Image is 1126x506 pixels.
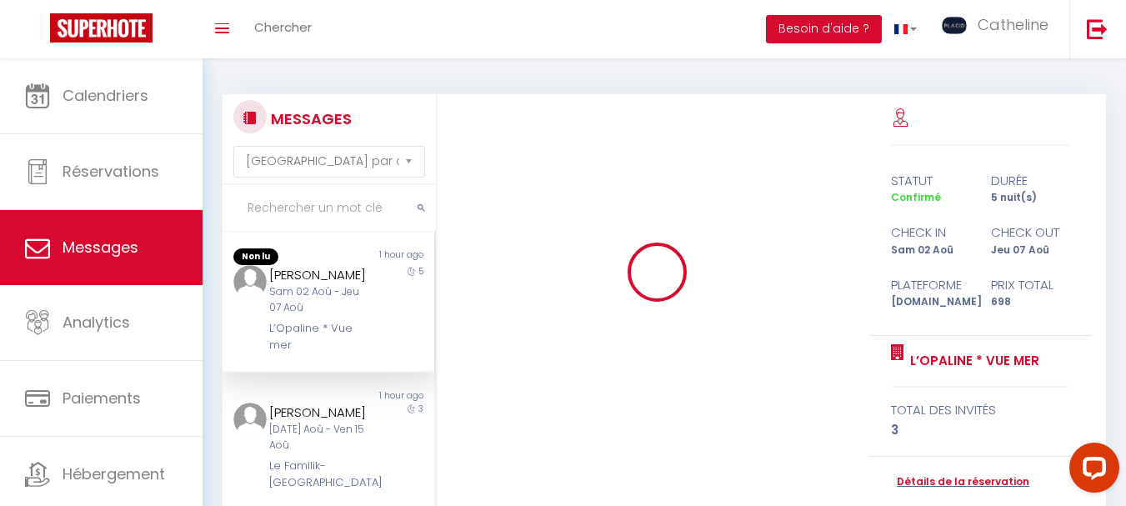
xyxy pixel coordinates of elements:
div: [PERSON_NAME] [269,403,371,423]
button: Besoin d'aide ? [766,15,882,43]
iframe: LiveChat chat widget [1056,436,1126,506]
input: Rechercher un mot clé [223,185,436,232]
div: check out [980,223,1080,243]
a: Détails de la réservation [891,474,1029,490]
div: L’Opaline * Vue mer [269,320,371,354]
div: 1 hour ago [328,389,434,403]
span: Hébergement [63,463,165,484]
div: Plateforme [880,275,980,295]
div: 1 hour ago [328,248,434,265]
div: check in [880,223,980,243]
img: Super Booking [50,13,153,43]
img: logout [1087,18,1108,39]
div: [PERSON_NAME] [269,265,371,285]
div: 5 nuit(s) [980,190,1080,206]
div: durée [980,171,1080,191]
span: 3 [418,403,423,415]
span: Réservations [63,161,159,182]
span: Chercher [254,18,312,36]
h3: MESSAGES [267,100,352,138]
img: ... [233,403,267,436]
img: ... [233,265,267,298]
span: 5 [418,265,423,278]
div: Jeu 07 Aoû [980,243,1080,258]
div: Sam 02 Aoû [880,243,980,258]
div: [DOMAIN_NAME] [880,294,980,310]
span: Confirmé [891,190,941,204]
div: statut [880,171,980,191]
a: L’Opaline * Vue mer [904,351,1039,371]
div: 3 [891,420,1069,440]
span: Messages [63,237,138,258]
span: Analytics [63,312,130,333]
div: Le Familik- [GEOGRAPHIC_DATA] [269,458,371,492]
div: Sam 02 Aoû - Jeu 07 Aoû [269,284,371,316]
div: [DATE] Aoû - Ven 15 Aoû [269,422,371,453]
span: Catheline [978,14,1048,35]
span: Calendriers [63,85,148,106]
span: Non lu [233,248,278,265]
span: Paiements [63,388,141,408]
div: Prix total [980,275,1080,295]
div: 698 [980,294,1080,310]
img: ... [942,17,967,33]
div: total des invités [891,400,1069,420]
